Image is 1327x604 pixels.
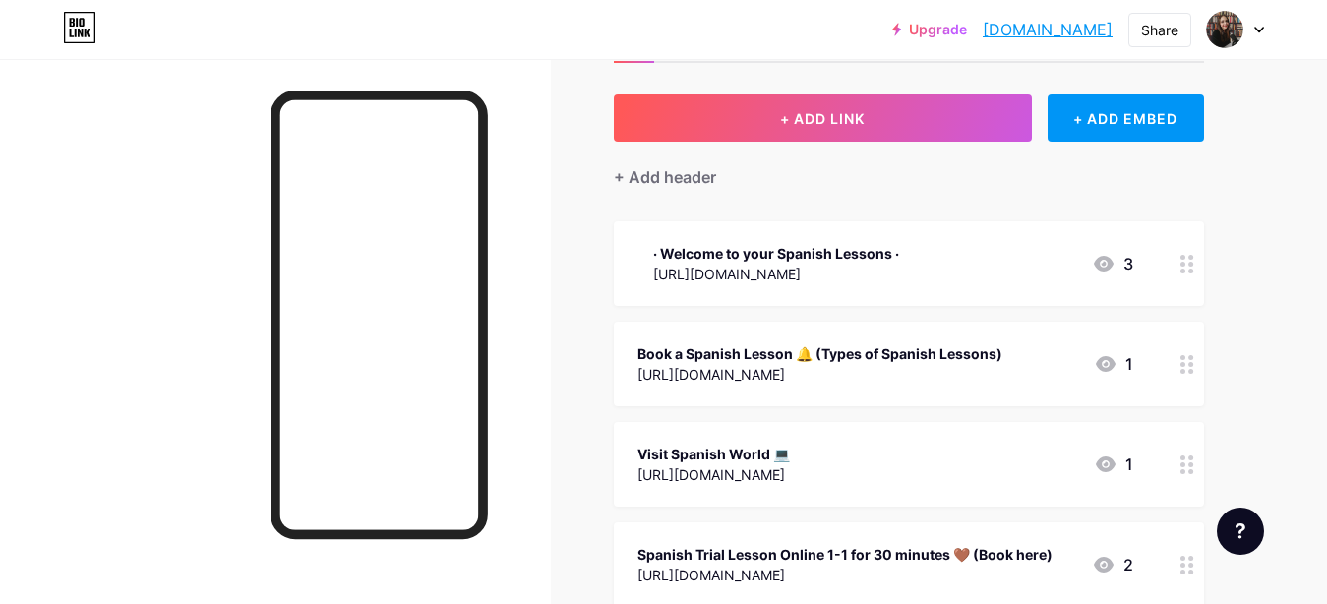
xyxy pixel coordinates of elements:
div: Share [1141,20,1178,40]
div: + Add header [614,165,716,189]
div: · Welcome to your Spanish Lessons · [653,243,899,264]
a: Upgrade [892,22,967,37]
img: spanishwithmaria [1206,11,1243,48]
div: Visit Spanish World 💻 [637,444,790,464]
button: + ADD LINK [614,94,1032,142]
div: [URL][DOMAIN_NAME] [637,364,1002,385]
div: [URL][DOMAIN_NAME] [637,464,790,485]
div: Spanish Trial Lesson Online 1-1 for 30 minutes 🤎 (Book here) [637,544,1053,565]
a: [DOMAIN_NAME] [983,18,1113,41]
div: + ADD EMBED [1048,94,1204,142]
span: + ADD LINK [780,110,865,127]
div: [URL][DOMAIN_NAME] [637,565,1053,585]
div: 1 [1094,453,1133,476]
div: 2 [1092,553,1133,576]
div: 1 [1094,352,1133,376]
div: 3 [1092,252,1133,275]
div: [URL][DOMAIN_NAME] [653,264,899,284]
div: Book a Spanish Lesson 🔔 (Types of Spanish Lessons) [637,343,1002,364]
